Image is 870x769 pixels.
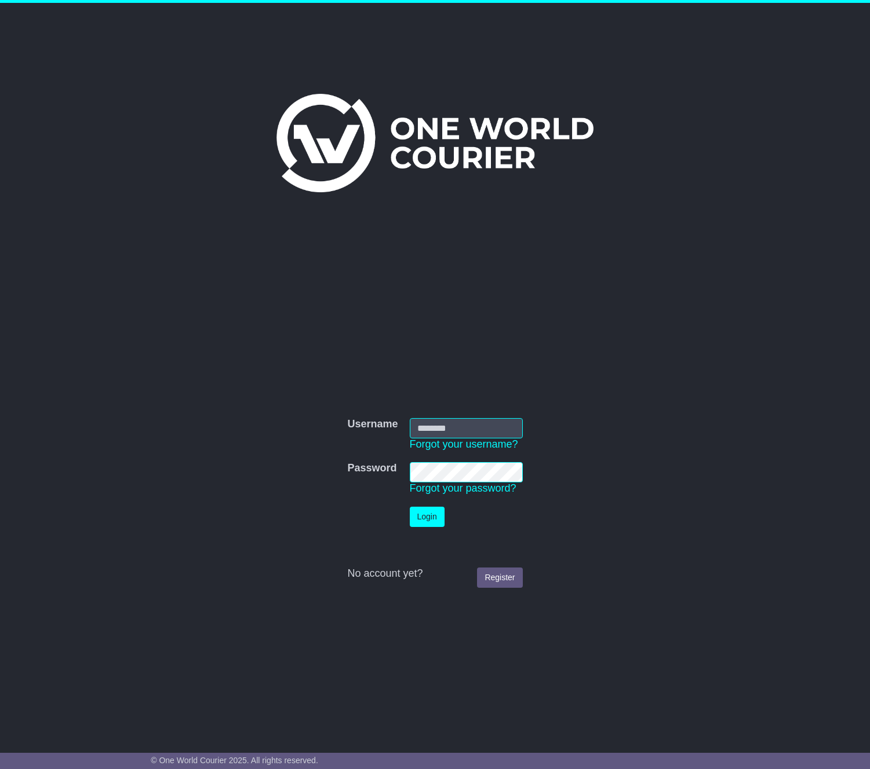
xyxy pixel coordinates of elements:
[410,482,516,494] a: Forgot your password?
[477,567,522,588] a: Register
[347,462,396,475] label: Password
[410,507,445,527] button: Login
[276,94,593,192] img: One World
[410,438,518,450] a: Forgot your username?
[151,756,318,765] span: © One World Courier 2025. All rights reserved.
[347,567,522,580] div: No account yet?
[347,418,398,431] label: Username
